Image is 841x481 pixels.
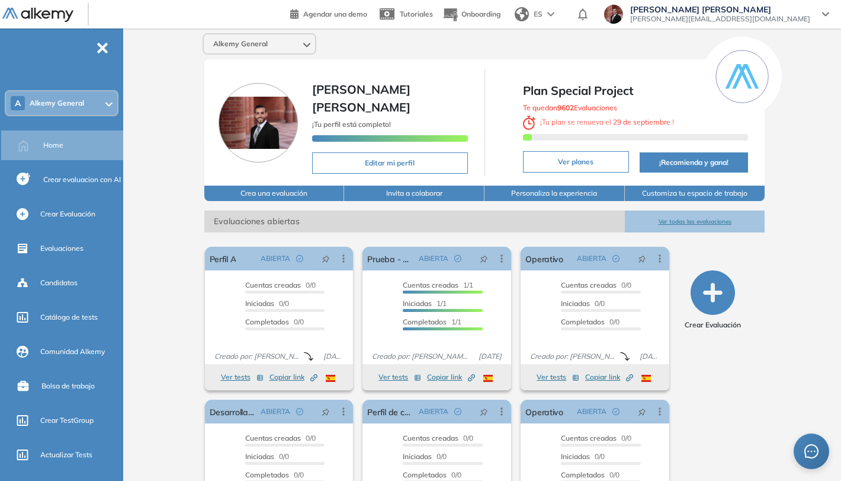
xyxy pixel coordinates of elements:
[561,434,631,442] span: 0/0
[561,452,605,461] span: 0/0
[213,39,268,49] span: Alkemy General
[403,452,432,461] span: Iniciadas
[638,407,646,416] span: pushpin
[480,407,488,416] span: pushpin
[561,317,619,326] span: 0/0
[611,117,672,126] b: 29 de septiembre
[403,452,447,461] span: 0/0
[40,346,105,357] span: Comunidad Alkemy
[245,452,274,461] span: Iniciadas
[403,470,447,479] span: Completados
[367,400,414,423] a: Perfil de contact center
[577,406,606,417] span: ABIERTA
[245,317,304,326] span: 0/0
[625,186,765,201] button: Customiza tu espacio de trabajo
[547,12,554,17] img: arrow
[313,249,339,268] button: pushpin
[2,8,73,23] img: Logo
[635,351,665,362] span: [DATE]
[483,375,493,382] img: ESP
[523,116,536,130] img: clock-svg
[40,450,92,460] span: Actualizar Tests
[269,372,317,383] span: Copiar link
[403,299,447,308] span: 1/1
[245,281,316,289] span: 0/0
[219,83,298,163] img: Foto de perfil
[585,370,633,384] button: Copiar link
[515,7,529,21] img: world
[612,408,619,415] span: check-circle
[403,317,447,326] span: Completados
[557,103,574,112] b: 9602
[403,434,473,442] span: 0/0
[577,253,606,264] span: ABIERTA
[427,372,475,383] span: Copiar link
[210,351,304,362] span: Creado por: [PERSON_NAME]
[561,434,617,442] span: Cuentas creadas
[322,407,330,416] span: pushpin
[629,249,655,268] button: pushpin
[561,281,631,289] span: 0/0
[312,82,410,114] span: [PERSON_NAME] [PERSON_NAME]
[561,299,590,308] span: Iniciadas
[561,452,590,461] span: Iniciadas
[537,370,579,384] button: Ver tests
[290,6,367,20] a: Agendar una demo
[641,375,651,382] img: ESP
[367,351,474,362] span: Creado por: [PERSON_NAME]
[245,281,301,289] span: Cuentas creadas
[245,470,289,479] span: Completados
[261,406,290,417] span: ABIERTA
[454,255,461,262] span: check-circle
[525,400,563,423] a: Operativo
[43,140,63,151] span: Home
[303,9,367,18] span: Agendar una demo
[685,270,741,330] button: Crear Evaluación
[296,255,303,262] span: check-circle
[523,117,675,126] span: ¡ Tu plan se renueva el !
[474,351,506,362] span: [DATE]
[312,152,468,174] button: Editar mi perfil
[367,247,414,270] a: Prueba - Newsan
[471,402,497,421] button: pushpin
[43,174,121,185] span: Crear evaluacion con AI
[344,186,484,201] button: Invita a colaborar
[612,255,619,262] span: check-circle
[15,98,21,108] span: A
[534,9,543,20] span: ES
[585,372,633,383] span: Copiar link
[204,211,625,232] span: Evaluaciones abiertas
[326,375,335,382] img: ESP
[561,299,605,308] span: 0/0
[403,299,432,308] span: Iniciadas
[561,470,605,479] span: Completados
[378,370,421,384] button: Ver tests
[403,281,473,289] span: 1/1
[245,434,316,442] span: 0/0
[480,254,488,263] span: pushpin
[245,299,274,308] span: Iniciadas
[523,82,749,100] span: Plan Special Project
[523,151,630,173] button: Ver planes
[638,254,646,263] span: pushpin
[296,408,303,415] span: check-circle
[245,434,301,442] span: Cuentas creadas
[210,247,236,270] a: Perfil A
[427,370,475,384] button: Copiar link
[804,444,819,459] span: message
[442,2,500,27] button: Onboarding
[313,402,339,421] button: pushpin
[461,9,500,18] span: Onboarding
[245,470,304,479] span: 0/0
[471,249,497,268] button: pushpin
[403,317,461,326] span: 1/1
[561,470,619,479] span: 0/0
[561,317,605,326] span: Completados
[685,320,741,330] span: Crear Evaluación
[403,434,458,442] span: Cuentas creadas
[630,14,810,24] span: [PERSON_NAME][EMAIL_ADDRESS][DOMAIN_NAME]
[245,299,289,308] span: 0/0
[312,120,391,129] span: ¡Tu perfil está completo!
[630,5,810,14] span: [PERSON_NAME] [PERSON_NAME]
[40,415,94,426] span: Crear TestGroup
